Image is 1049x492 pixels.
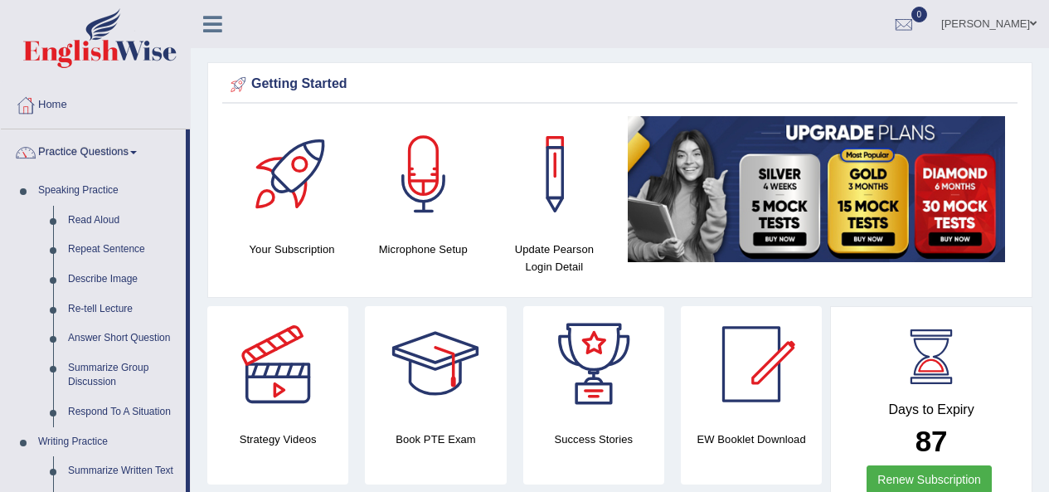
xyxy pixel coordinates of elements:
[523,431,664,448] h4: Success Stories
[226,72,1013,97] div: Getting Started
[61,206,186,236] a: Read Aloud
[61,235,186,265] a: Repeat Sentence
[61,456,186,486] a: Summarize Written Text
[365,431,506,448] h4: Book PTE Exam
[61,324,186,353] a: Answer Short Question
[915,425,948,457] b: 87
[31,176,186,206] a: Speaking Practice
[628,116,1005,262] img: small5.jpg
[235,241,349,258] h4: Your Subscription
[31,427,186,457] a: Writing Practice
[849,402,1013,417] h4: Days to Expiry
[1,129,186,171] a: Practice Questions
[911,7,928,22] span: 0
[366,241,480,258] h4: Microphone Setup
[61,353,186,397] a: Summarize Group Discussion
[1,82,190,124] a: Home
[497,241,611,275] h4: Update Pearson Login Detail
[61,295,186,324] a: Re-tell Lecture
[61,265,186,295] a: Describe Image
[207,431,348,448] h4: Strategy Videos
[61,397,186,427] a: Respond To A Situation
[681,431,822,448] h4: EW Booklet Download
